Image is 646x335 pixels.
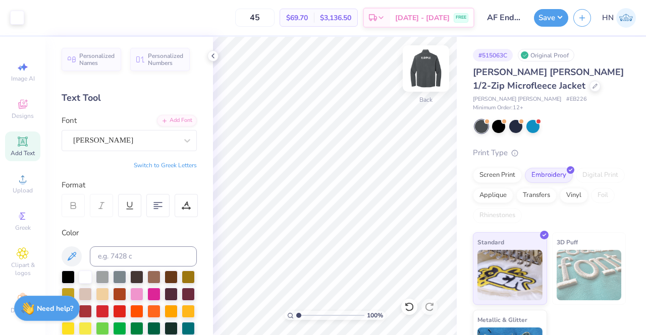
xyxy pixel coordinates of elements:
[62,91,197,105] div: Text Tool
[566,95,587,104] span: # EB226
[395,13,450,23] span: [DATE] - [DATE]
[12,112,34,120] span: Designs
[473,49,513,61] div: # 515063C
[473,208,522,223] div: Rhinestones
[15,224,31,232] span: Greek
[90,246,197,266] input: e.g. 7428 c
[591,188,615,203] div: Foil
[406,48,446,89] img: Back
[62,179,198,191] div: Format
[419,95,433,104] div: Back
[473,95,561,104] span: [PERSON_NAME] [PERSON_NAME]
[557,250,622,300] img: 3D Puff
[157,115,197,126] div: Add Font
[37,304,73,313] strong: Need help?
[479,8,529,28] input: Untitled Design
[518,49,574,61] div: Original Proof
[477,237,504,247] span: Standard
[473,66,624,92] span: [PERSON_NAME] [PERSON_NAME] 1/2-Zip Microfleece Jacket
[11,149,35,157] span: Add Text
[560,188,588,203] div: Vinyl
[477,314,527,325] span: Metallic & Glitter
[525,168,573,183] div: Embroidery
[576,168,625,183] div: Digital Print
[62,115,77,126] label: Font
[473,104,523,112] span: Minimum Order: 12 +
[367,311,383,320] span: 100 %
[602,8,636,28] a: HN
[11,306,35,314] span: Decorate
[148,52,184,66] span: Personalized Numbers
[473,168,522,183] div: Screen Print
[62,227,197,239] div: Color
[5,261,40,277] span: Clipart & logos
[473,147,626,159] div: Print Type
[286,13,308,23] span: $69.70
[13,186,33,194] span: Upload
[616,8,636,28] img: Huda Nadeem
[235,9,275,27] input: – –
[473,188,513,203] div: Applique
[534,9,568,27] button: Save
[477,250,543,300] img: Standard
[134,161,197,169] button: Switch to Greek Letters
[79,52,115,66] span: Personalized Names
[602,12,614,24] span: HN
[516,188,557,203] div: Transfers
[456,14,466,21] span: FREE
[320,13,351,23] span: $3,136.50
[557,237,578,247] span: 3D Puff
[11,75,35,83] span: Image AI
